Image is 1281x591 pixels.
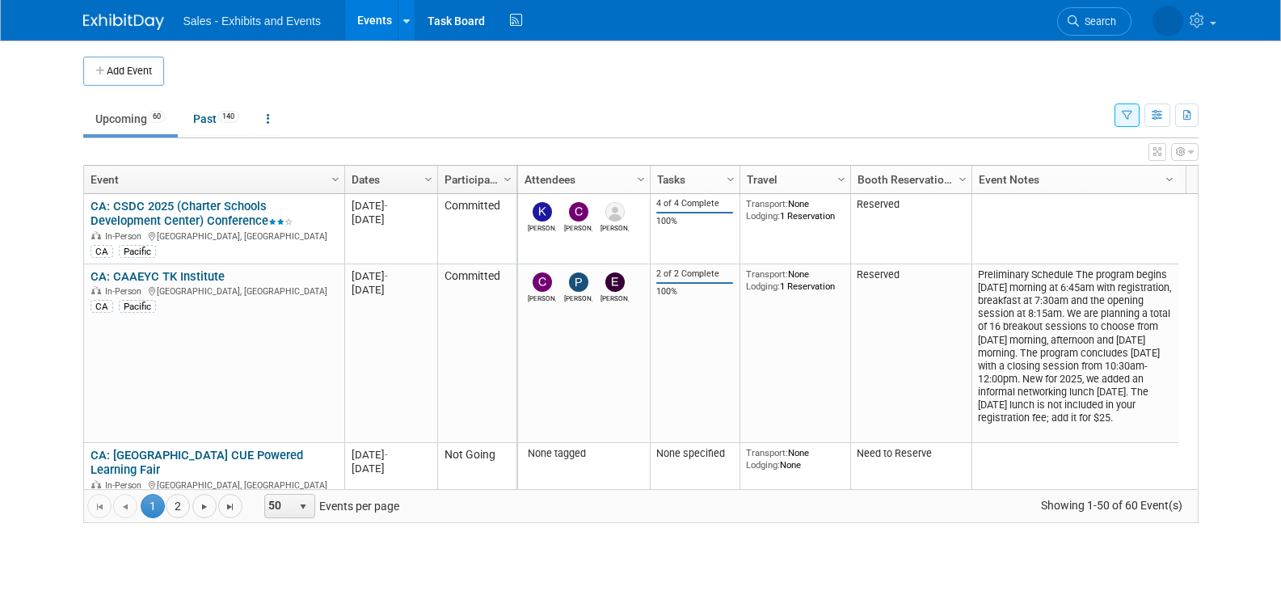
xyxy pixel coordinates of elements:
div: None specified [656,447,733,460]
img: Christine Lurz [569,202,588,222]
div: Pacific [119,300,156,313]
img: ExhibitDay [83,14,164,30]
img: Juli Toles [1152,6,1183,36]
a: Column Settings [632,166,650,190]
div: [GEOGRAPHIC_DATA], [GEOGRAPHIC_DATA] [91,229,337,243]
a: Booth Reservation Status [858,166,961,193]
a: CA: CAAEYC TK Institute [91,269,225,284]
div: None 1 Reservation [746,198,844,222]
span: 50 [265,495,293,517]
a: Column Settings [832,166,850,190]
span: In-Person [105,231,146,242]
span: Column Settings [501,173,514,186]
a: Attendees [525,166,639,193]
a: 2 [166,494,190,518]
span: Go to the next page [198,500,211,513]
div: Peter Murphy [564,292,592,302]
a: Participation [445,166,506,193]
a: Search [1057,7,1131,36]
div: [DATE] [352,199,430,213]
span: Column Settings [835,173,848,186]
td: Committed [437,194,516,264]
img: In-Person Event [91,480,101,488]
div: Pacific [119,245,156,258]
span: Lodging: [746,281,780,292]
a: Go to the last page [218,494,242,518]
span: Column Settings [956,173,969,186]
span: - [385,270,388,282]
span: Column Settings [329,173,342,186]
div: Anna Rice [600,222,629,232]
a: Go to the previous page [113,494,137,518]
div: [DATE] [352,448,430,462]
a: CA: CSDC 2025 (Charter Schools Development Center) Conference [91,199,293,229]
span: Column Settings [1163,173,1176,186]
div: None tagged [524,447,643,460]
a: Column Settings [419,166,437,190]
span: Go to the first page [93,500,106,513]
span: Lodging: [746,459,780,471]
div: None None [746,447,844,471]
button: Add Event [83,57,164,86]
span: select [297,500,310,513]
span: 1 [141,494,165,518]
span: - [385,449,388,461]
span: In-Person [105,480,146,491]
div: CA [91,300,113,313]
a: Dates [352,166,427,193]
a: Past140 [181,103,251,134]
div: Kristin McGinty [528,222,556,232]
span: 140 [217,111,239,123]
td: Committed [437,264,516,443]
a: Event [91,166,334,193]
span: Lodging: [746,210,780,222]
a: CA: [GEOGRAPHIC_DATA] CUE Powered Learning Fair [91,448,303,478]
div: Christine Lurz [564,222,592,232]
div: 100% [656,216,733,227]
a: Column Settings [499,166,516,190]
div: [GEOGRAPHIC_DATA], [GEOGRAPHIC_DATA] [91,478,337,492]
td: Reserved [850,264,971,443]
span: Column Settings [422,173,435,186]
span: Showing 1-50 of 60 Event(s) [1026,494,1197,517]
div: [DATE] [352,213,430,226]
span: Column Settings [634,173,647,186]
a: Go to the first page [87,494,112,518]
span: Events per page [243,494,415,518]
img: In-Person Event [91,286,101,294]
div: Christine Lurz [528,292,556,302]
a: Column Settings [722,166,740,190]
img: Peter Murphy [569,272,588,292]
img: Anna Rice [605,202,625,222]
span: Transport: [746,268,788,280]
a: Upcoming60 [83,103,178,134]
img: Christine Lurz [533,272,552,292]
span: Go to the previous page [119,500,132,513]
a: Event Notes [979,166,1168,193]
span: 60 [148,111,166,123]
span: Transport: [746,447,788,458]
td: Reserved [850,194,971,264]
span: Column Settings [724,173,737,186]
span: Transport: [746,198,788,209]
td: Preliminary Schedule The program begins [DATE] morning at 6:45am with registration, breakfast at ... [971,264,1178,443]
div: [DATE] [352,269,430,283]
a: Tasks [657,166,729,193]
td: Not Going [437,443,516,513]
div: [GEOGRAPHIC_DATA], [GEOGRAPHIC_DATA] [91,284,337,298]
td: Need to Reserve [850,443,971,498]
a: Column Settings [954,166,971,190]
a: Column Settings [1161,166,1178,190]
img: In-Person Event [91,231,101,239]
div: 2 of 2 Complete [656,268,733,280]
img: Kristin McGinty [533,202,552,222]
span: Search [1079,15,1116,27]
a: Travel [747,166,840,193]
div: [DATE] [352,283,430,297]
div: Emily Wendland [600,292,629,302]
a: Go to the next page [192,494,217,518]
span: Sales - Exhibits and Events [183,15,321,27]
div: 4 of 4 Complete [656,198,733,209]
img: Emily Wendland [605,272,625,292]
span: Go to the last page [224,500,237,513]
